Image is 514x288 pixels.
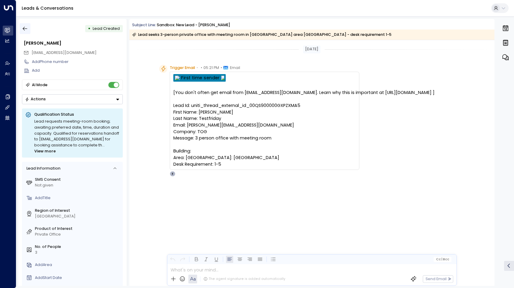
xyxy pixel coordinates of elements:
[35,208,121,214] label: Region of Interest
[32,82,48,88] div: AI Mode
[221,76,224,80] img: First time sender
[132,32,392,38] div: Lead seeks 3-person private office with meeting room in [GEOGRAPHIC_DATA] area [GEOGRAPHIC_DATA] ...
[181,76,220,80] a: First time sender
[35,177,121,183] label: SMS Consent
[170,65,195,71] span: Trigger Email
[22,94,123,104] button: Actions
[175,76,180,80] img: First time sender
[35,250,121,255] div: 3
[170,171,175,177] div: E
[34,148,56,154] span: View more
[230,65,240,71] span: Email
[34,118,119,154] div: Lead requests meeting-room booking; awaiting preferred date, time, duration and capacity. Qualifi...
[157,22,230,28] div: Sandbox: New Lead - [PERSON_NAME]
[32,59,123,65] div: AddPhone number
[197,65,198,71] span: •
[22,94,123,104] div: Button group with a nested menu
[436,258,449,261] span: Cc Bcc
[35,232,121,237] div: Private Office
[25,97,46,102] div: Actions
[88,24,91,33] div: •
[24,166,60,171] div: Lead Information
[35,262,121,268] div: AddArea
[173,89,356,167] pre: [You don't often get email from [EMAIL_ADDRESS][DOMAIN_NAME]. Learn why this is important at [URL...
[32,50,97,56] span: charlie.home+testfriday2@gmail.com
[35,226,121,232] label: Product of Interest
[132,22,156,27] span: Subject Line:
[32,68,123,74] div: Add
[203,65,219,71] span: 05:21 PM
[35,214,121,219] div: [GEOGRAPHIC_DATA]
[179,256,187,263] button: Redo
[434,257,451,262] button: Cc|Bcc
[34,112,119,117] p: Qualification Status
[22,5,73,11] a: Leads & Conversations
[35,195,121,201] div: AddTitle
[35,275,121,281] div: AddStart Date
[35,244,121,250] label: No. of People
[32,50,97,55] span: [EMAIL_ADDRESS][DOMAIN_NAME]
[169,256,176,263] button: Undo
[201,65,202,71] span: •
[221,65,222,71] span: •
[35,183,121,188] div: Not given
[93,26,120,31] span: Lead Created
[303,45,320,53] div: [DATE]
[203,277,285,281] div: The agent signature is added automatically
[24,40,123,47] div: [PERSON_NAME]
